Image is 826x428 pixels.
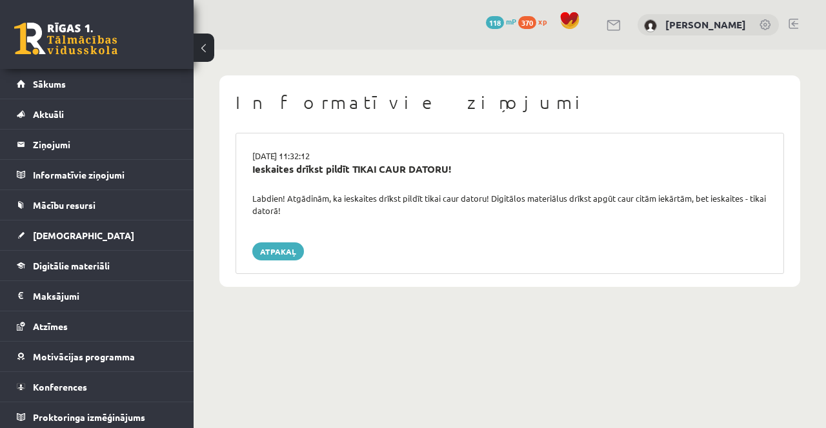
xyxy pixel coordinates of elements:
[17,281,177,311] a: Maksājumi
[486,16,504,29] span: 118
[33,320,68,332] span: Atzīmes
[538,16,547,26] span: xp
[17,130,177,159] a: Ziņojumi
[17,372,177,402] a: Konferences
[33,78,66,90] span: Sākums
[33,160,177,190] legend: Informatīvie ziņojumi
[33,281,177,311] legend: Maksājumi
[33,351,135,362] span: Motivācijas programma
[486,16,516,26] a: 118 mP
[33,260,110,271] span: Digitālie materiāli
[506,16,516,26] span: mP
[33,130,177,159] legend: Ziņojumi
[33,411,145,423] span: Proktoringa izmēģinājums
[518,16,536,29] span: 370
[17,69,177,99] a: Sākums
[236,92,784,113] h1: Informatīvie ziņojumi
[17,251,177,280] a: Digitālie materiāli
[243,150,777,162] div: [DATE] 11:32:12
[17,342,177,371] a: Motivācijas programma
[33,229,134,241] span: [DEMOGRAPHIC_DATA]
[644,19,657,32] img: Luīze Vasiļjeva
[14,23,117,55] a: Rīgas 1. Tālmācības vidusskola
[252,242,304,260] a: Atpakaļ
[33,108,64,120] span: Aktuāli
[33,381,87,393] span: Konferences
[33,199,96,211] span: Mācību resursi
[243,192,777,217] div: Labdien! Atgādinām, ka ieskaites drīkst pildīt tikai caur datoru! Digitālos materiālus drīkst apg...
[518,16,553,26] a: 370 xp
[17,220,177,250] a: [DEMOGRAPHIC_DATA]
[17,99,177,129] a: Aktuāli
[17,311,177,341] a: Atzīmes
[17,190,177,220] a: Mācību resursi
[665,18,746,31] a: [PERSON_NAME]
[17,160,177,190] a: Informatīvie ziņojumi
[252,162,767,177] div: Ieskaites drīkst pildīt TIKAI CAUR DATORU!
